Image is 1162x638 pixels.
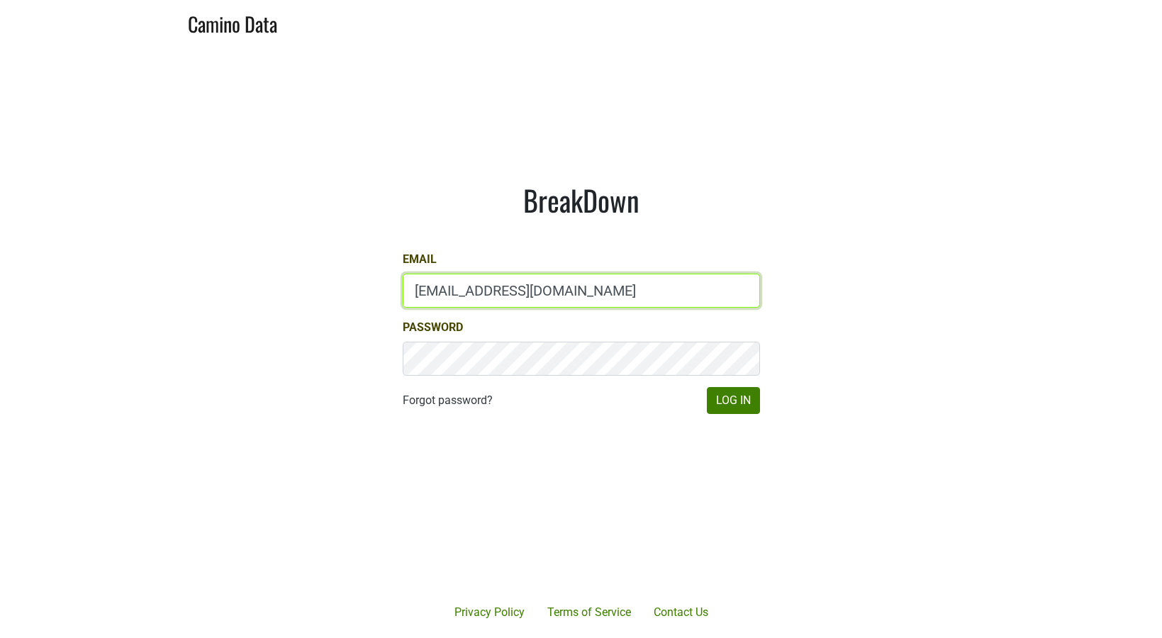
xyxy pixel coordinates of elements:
a: Terms of Service [536,598,642,627]
a: Forgot password? [403,392,493,409]
a: Privacy Policy [443,598,536,627]
a: Camino Data [188,6,277,39]
label: Email [403,251,437,268]
a: Contact Us [642,598,720,627]
h1: BreakDown [403,183,760,217]
label: Password [403,319,463,336]
button: Log In [707,387,760,414]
